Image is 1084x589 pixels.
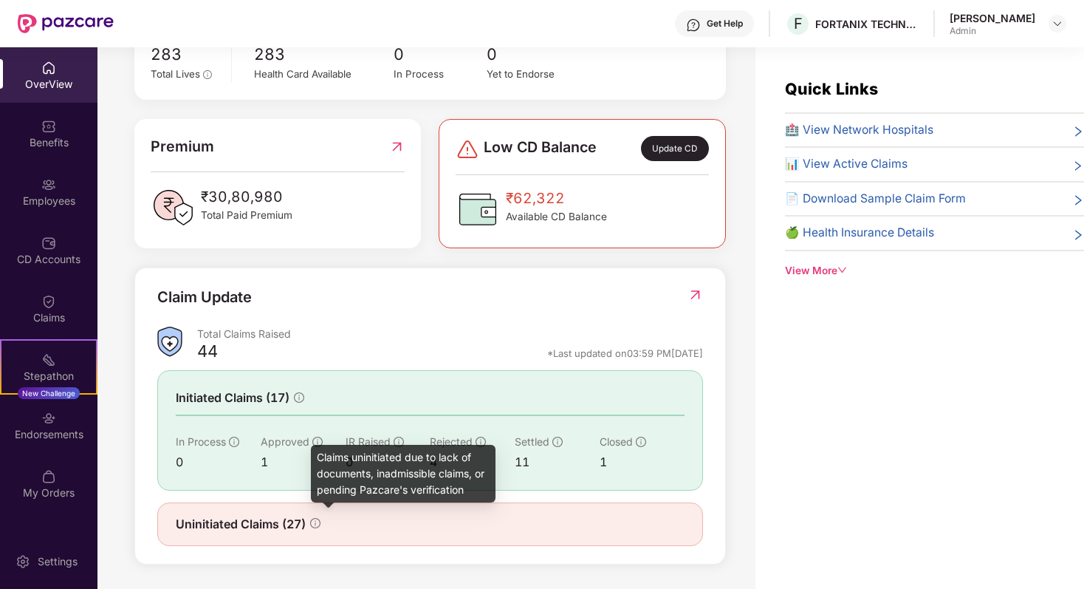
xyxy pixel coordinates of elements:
[203,70,212,79] span: info-circle
[151,185,195,230] img: PaidPremiumIcon
[41,177,56,192] img: svg+xml;base64,PHN2ZyBpZD0iRW1wbG95ZWVzIiB4bWxucz0iaHR0cDovL3d3dy53My5vcmcvMjAwMC9zdmciIHdpZHRoPS...
[794,15,803,33] span: F
[600,453,685,471] div: 1
[176,515,306,534] span: Uninitiated Claims (27)
[636,437,646,447] span: info-circle
[41,119,56,134] img: svg+xml;base64,PHN2ZyBpZD0iQmVuZWZpdHMiIHhtbG5zPSJodHRwOi8vd3d3LnczLm9yZy8yMDAwL3N2ZyIgd2lkdGg9Ij...
[1072,227,1084,242] span: right
[515,435,549,448] span: Settled
[33,554,82,569] div: Settings
[18,14,114,33] img: New Pazcare Logo
[785,155,908,174] span: 📊 View Active Claims
[785,121,933,140] span: 🏥 View Network Hospitals
[950,11,1035,25] div: [PERSON_NAME]
[201,185,292,208] span: ₹30,80,980
[294,392,304,403] span: info-circle
[785,190,966,208] span: 📄 Download Sample Claim Form
[41,469,56,484] img: svg+xml;base64,PHN2ZyBpZD0iTXlfT3JkZXJzIiBkYXRhLW5hbWU9Ik15IE9yZGVycyIgeG1sbnM9Imh0dHA6Ly93d3cudz...
[151,68,200,80] span: Total Lives
[310,518,320,528] span: info-circle
[1,369,96,384] div: Stepathon
[487,42,580,67] span: 0
[1072,124,1084,140] span: right
[346,435,391,448] span: IR Raised
[41,61,56,75] img: svg+xml;base64,PHN2ZyBpZD0iSG9tZSIgeG1sbnM9Imh0dHA6Ly93d3cudzMub3JnLzIwMDAvc3ZnIiB3aWR0aD0iMjAiIG...
[476,437,486,447] span: info-circle
[311,445,495,503] div: Claims uninitiated due to lack of documents, inadmissible claims, or pending Pazcare's verification
[394,42,487,67] span: 0
[506,209,607,225] span: Available CD Balance
[1072,158,1084,174] span: right
[837,265,848,276] span: down
[41,353,56,367] img: svg+xml;base64,PHN2ZyB4bWxucz0iaHR0cDovL3d3dy53My5vcmcvMjAwMC9zdmciIHdpZHRoPSIyMSIgaGVpZ2h0PSIyMC...
[197,341,218,366] div: 44
[487,67,580,82] div: Yet to Endorse
[394,67,487,82] div: In Process
[312,437,323,447] span: info-circle
[515,453,600,471] div: 11
[176,435,226,448] span: In Process
[229,437,239,447] span: info-circle
[1052,18,1063,30] img: svg+xml;base64,PHN2ZyBpZD0iRHJvcGRvd24tMzJ4MzIiIHhtbG5zPSJodHRwOi8vd3d3LnczLm9yZy8yMDAwL3N2ZyIgd2...
[176,389,289,407] span: Initiated Claims (17)
[151,135,214,158] span: Premium
[950,25,1035,37] div: Admin
[484,136,597,161] span: Low CD Balance
[506,187,607,209] span: ₹62,322
[389,135,405,158] img: RedirectIcon
[707,18,743,30] div: Get Help
[394,437,404,447] span: info-circle
[785,263,1084,279] div: View More
[815,17,919,31] div: FORTANIX TECHNOLOGIES INDIA PRIVATE LIMITED
[641,136,709,161] div: Update CD
[176,453,261,471] div: 0
[1072,193,1084,208] span: right
[254,67,394,82] div: Health Card Available
[456,187,500,231] img: CDBalanceIcon
[686,18,701,33] img: svg+xml;base64,PHN2ZyBpZD0iSGVscC0zMngzMiIgeG1sbnM9Imh0dHA6Ly93d3cudzMub3JnLzIwMDAvc3ZnIiB3aWR0aD...
[552,437,563,447] span: info-circle
[151,42,221,67] span: 283
[785,79,878,98] span: Quick Links
[157,327,182,357] img: ClaimsSummaryIcon
[254,42,394,67] span: 283
[261,453,346,471] div: 1
[41,411,56,426] img: svg+xml;base64,PHN2ZyBpZD0iRW5kb3JzZW1lbnRzIiB4bWxucz0iaHR0cDovL3d3dy53My5vcmcvMjAwMC9zdmciIHdpZH...
[430,435,473,448] span: Rejected
[785,224,934,242] span: 🍏 Health Insurance Details
[157,286,252,309] div: Claim Update
[18,387,80,399] div: New Challenge
[261,435,309,448] span: Approved
[600,435,633,448] span: Closed
[201,208,292,223] span: Total Paid Premium
[687,287,703,302] img: RedirectIcon
[547,347,703,360] div: *Last updated on 03:59 PM[DATE]
[41,236,56,251] img: svg+xml;base64,PHN2ZyBpZD0iQ0RfQWNjb3VudHMiIGRhdGEtbmFtZT0iQ0QgQWNjb3VudHMiIHhtbG5zPSJodHRwOi8vd3...
[16,554,30,569] img: svg+xml;base64,PHN2ZyBpZD0iU2V0dGluZy0yMHgyMCIgeG1sbnM9Imh0dHA6Ly93d3cudzMub3JnLzIwMDAvc3ZnIiB3aW...
[41,294,56,309] img: svg+xml;base64,PHN2ZyBpZD0iQ2xhaW0iIHhtbG5zPSJodHRwOi8vd3d3LnczLm9yZy8yMDAwL3N2ZyIgd2lkdGg9IjIwIi...
[456,137,479,161] img: svg+xml;base64,PHN2ZyBpZD0iRGFuZ2VyLTMyeDMyIiB4bWxucz0iaHR0cDovL3d3dy53My5vcmcvMjAwMC9zdmciIHdpZH...
[197,327,703,341] div: Total Claims Raised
